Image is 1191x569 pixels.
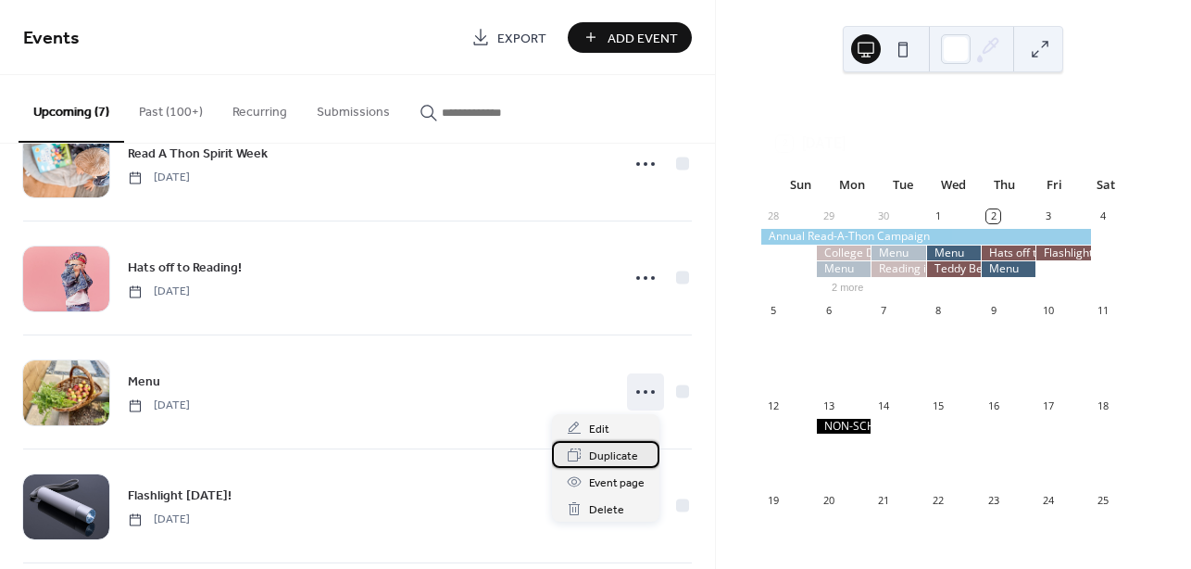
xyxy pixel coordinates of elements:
div: Flashlight Friday! [1035,246,1090,261]
div: Wed [928,167,979,204]
div: [DATE] [761,99,1146,121]
div: Menu [981,261,1035,277]
button: Upcoming (7) [19,75,124,143]
div: 28 [767,209,781,223]
div: 4 [1097,209,1110,223]
div: Mon [826,167,877,204]
div: College Day! [816,246,871,261]
span: [DATE] [128,284,190,300]
button: Submissions [302,75,405,141]
span: Read A Thon Spirit Week [128,145,268,164]
div: 24 [1041,494,1055,508]
button: Past (100+) [124,75,218,141]
span: Export [497,29,546,48]
div: 9 [986,304,1000,318]
div: Annual Read-A-Thon Campaign [761,229,1091,245]
div: 8 [932,304,946,318]
div: 1 [932,209,946,223]
div: 5 [767,304,781,318]
div: Teddy Bear Share! [926,261,981,277]
button: Recurring [218,75,302,141]
div: 7 [876,304,890,318]
div: Reading in my Jammies! [871,261,925,277]
div: 14 [876,398,890,412]
span: Hats off to Reading! [128,259,242,278]
div: 15 [932,398,946,412]
div: Fri [1029,167,1080,204]
div: Menu [871,246,925,261]
div: 18 [1097,398,1110,412]
div: 2 [986,209,1000,223]
div: 3 [1041,209,1055,223]
span: Menu [128,373,160,392]
div: 11 [1097,304,1110,318]
div: 6 [821,304,835,318]
span: Delete [589,500,624,520]
span: [DATE] [128,398,190,414]
div: Tue [877,167,928,204]
div: 17 [1041,398,1055,412]
span: [DATE] [128,512,190,528]
a: Menu [128,371,160,392]
div: NON-SCHOOL DAY [816,419,871,435]
span: Duplicate [589,447,638,466]
div: 30 [876,209,890,223]
button: 2 more [824,278,871,294]
div: Hats off to Reading! [981,246,1035,261]
div: 25 [1097,494,1110,508]
a: Hats off to Reading! [128,257,242,278]
a: Read A Thon Spirit Week [128,143,268,164]
span: Edit [589,420,609,439]
span: Events [23,20,80,57]
div: 12 [767,398,781,412]
div: Thu [979,167,1030,204]
div: Sun [776,167,827,204]
div: 19 [767,494,781,508]
div: 21 [876,494,890,508]
a: Export [458,22,560,53]
div: Menu [816,261,871,277]
div: 22 [932,494,946,508]
div: 10 [1041,304,1055,318]
div: 23 [986,494,1000,508]
span: Flashlight [DATE]! [128,487,232,506]
div: Sat [1080,167,1131,204]
div: 29 [821,209,835,223]
div: 20 [821,494,835,508]
span: [DATE] [128,170,190,186]
button: Add Event [568,22,692,53]
span: Add Event [608,29,678,48]
span: Event page [589,474,645,493]
div: 13 [821,398,835,412]
a: Flashlight [DATE]! [128,485,232,506]
div: Menu [926,246,981,261]
div: 16 [986,398,1000,412]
